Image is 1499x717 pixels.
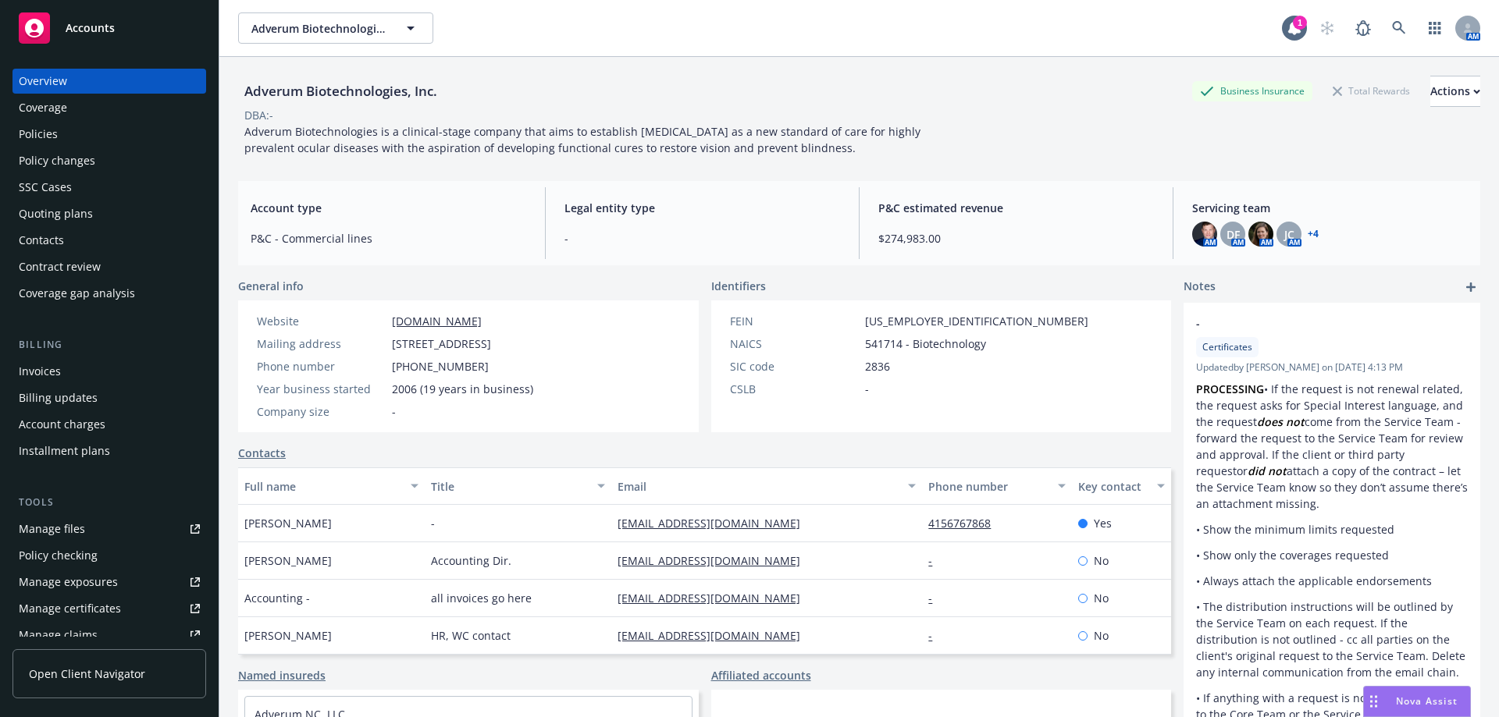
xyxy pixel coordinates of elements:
[12,516,206,541] a: Manage files
[19,228,64,253] div: Contacts
[1325,81,1418,101] div: Total Rewards
[257,381,386,397] div: Year business started
[1078,478,1148,495] div: Key contact
[238,467,425,505] button: Full name
[19,95,67,120] div: Coverage
[1248,463,1287,478] em: did not
[431,478,588,495] div: Title
[1196,315,1427,332] span: -
[431,552,511,569] span: Accounting Dir.
[238,667,326,683] a: Named insureds
[878,200,1154,216] span: P&C estimated revenue
[865,313,1088,329] span: [US_EMPLOYER_IDENTIFICATION_NUMBER]
[928,516,1003,531] a: 4156767868
[1094,590,1109,606] span: No
[19,281,135,306] div: Coverage gap analysis
[928,478,1048,495] div: Phone number
[238,445,286,461] a: Contacts
[1383,12,1415,44] a: Search
[12,6,206,50] a: Accounts
[12,412,206,437] a: Account charges
[244,515,332,531] span: [PERSON_NAME]
[12,337,206,353] div: Billing
[1094,515,1112,531] span: Yes
[19,175,72,200] div: SSC Cases
[1196,573,1468,589] p: • Always attach the applicable endorsements
[238,81,443,101] div: Adverum Biotechnologies, Inc.
[1462,278,1480,296] a: add
[244,124,924,155] span: Adverum Biotechnologies is a clinical-stage company that aims to establish [MEDICAL_DATA] as a ne...
[564,230,840,247] span: -
[865,381,869,397] span: -
[12,281,206,306] a: Coverage gap analysis
[392,335,491,352] span: [STREET_ADDRESS]
[730,358,859,374] div: SIC code
[251,200,526,216] span: Account type
[12,201,206,226] a: Quoting plans
[928,553,945,568] a: -
[611,467,922,505] button: Email
[431,627,511,644] span: HR, WC contact
[66,22,115,34] span: Accounts
[1192,222,1217,247] img: photo
[257,358,386,374] div: Phone number
[1196,547,1468,563] p: • Show only the coverages requested
[244,107,273,123] div: DBA: -
[922,467,1071,505] button: Phone number
[1196,381,1468,512] p: • If the request is not renewal related, the request asks for Special Interest language, and the ...
[618,553,813,568] a: [EMAIL_ADDRESS][DOMAIN_NAME]
[1308,229,1319,239] a: +4
[19,69,67,94] div: Overview
[12,175,206,200] a: SSC Cases
[928,591,945,605] a: -
[19,543,98,568] div: Policy checking
[12,385,206,410] a: Billing updates
[425,467,611,505] button: Title
[730,381,859,397] div: CSLB
[1419,12,1451,44] a: Switch app
[1196,598,1468,680] p: • The distribution instructions will be outlined by the Service Team on each request. If the dist...
[865,335,986,352] span: 541714 - Biotechnology
[928,628,945,643] a: -
[1202,340,1252,354] span: Certificates
[257,335,386,352] div: Mailing address
[19,254,101,279] div: Contract review
[244,627,332,644] span: [PERSON_NAME]
[1196,360,1468,374] span: Updated by [PERSON_NAME] on [DATE] 4:13 PM
[19,623,98,648] div: Manage claims
[12,570,206,595] a: Manage exposures
[19,148,95,173] div: Policy changes
[12,359,206,384] a: Invoices
[730,313,859,329] div: FEIN
[244,478,401,495] div: Full name
[564,200,840,216] span: Legal entity type
[1196,521,1468,538] p: • Show the minimum limits requested
[238,12,433,44] button: Adverum Biotechnologies, Inc.
[392,403,396,420] span: -
[1348,12,1379,44] a: Report a Bug
[12,228,206,253] a: Contacts
[12,495,206,510] div: Tools
[1072,467,1171,505] button: Key contact
[1293,16,1307,30] div: 1
[1184,278,1216,296] span: Notes
[19,596,121,621] div: Manage certificates
[711,278,766,294] span: Identifiers
[865,358,890,374] span: 2836
[618,478,899,495] div: Email
[257,313,386,329] div: Website
[1312,12,1343,44] a: Start snowing
[251,230,526,247] span: P&C - Commercial lines
[19,359,61,384] div: Invoices
[392,314,482,328] a: [DOMAIN_NAME]
[1192,81,1312,101] div: Business Insurance
[19,122,58,147] div: Policies
[1248,222,1273,247] img: photo
[12,95,206,120] a: Coverage
[1363,686,1471,717] button: Nova Assist
[730,335,859,352] div: NAICS
[244,590,310,606] span: Accounting -
[29,666,145,682] span: Open Client Navigator
[12,254,206,279] a: Contract review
